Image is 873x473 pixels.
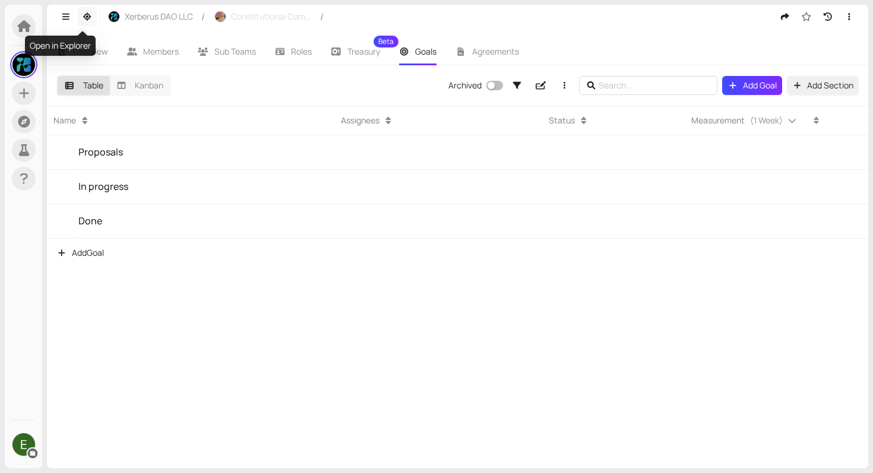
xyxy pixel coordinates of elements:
div: Archived [448,79,482,92]
span: Measurement [691,114,745,127]
button: Add Section [787,76,859,95]
div: Name [53,114,76,127]
span: Sub Teams [214,46,256,57]
input: Search... [599,79,701,92]
span: Agreements [472,46,519,57]
span: Add Section [807,79,853,92]
sup: Beta [374,36,398,47]
img: ACg8ocJiNtrj-q3oAs-KiQUokqI3IJKgX5M3z0g1j3yMiQWdKhkXpQ=s500 [12,433,35,456]
span: Goals [415,46,436,57]
span: Overview [73,46,108,57]
div: Proposals [78,145,123,160]
div: Status [549,114,575,127]
span: Members [143,46,179,57]
span: Add Goal [743,79,777,92]
img: HgCiZ4BMi_.jpeg [109,11,119,22]
button: Xerberus DAO LLC [102,7,199,26]
div: Done [78,214,102,228]
span: Add Goal [56,246,104,259]
button: Add Goal [722,76,782,95]
span: Xerberus DAO LLC [125,10,193,23]
div: ( 1 Week ) [750,114,798,127]
span: Roles [291,46,312,57]
div: In progress [78,179,128,194]
span: Treasury [347,47,380,56]
img: gQX6TtSrwZ.jpeg [12,53,35,76]
div: Assignees [341,114,379,127]
button: (1 Week) [745,113,803,128]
